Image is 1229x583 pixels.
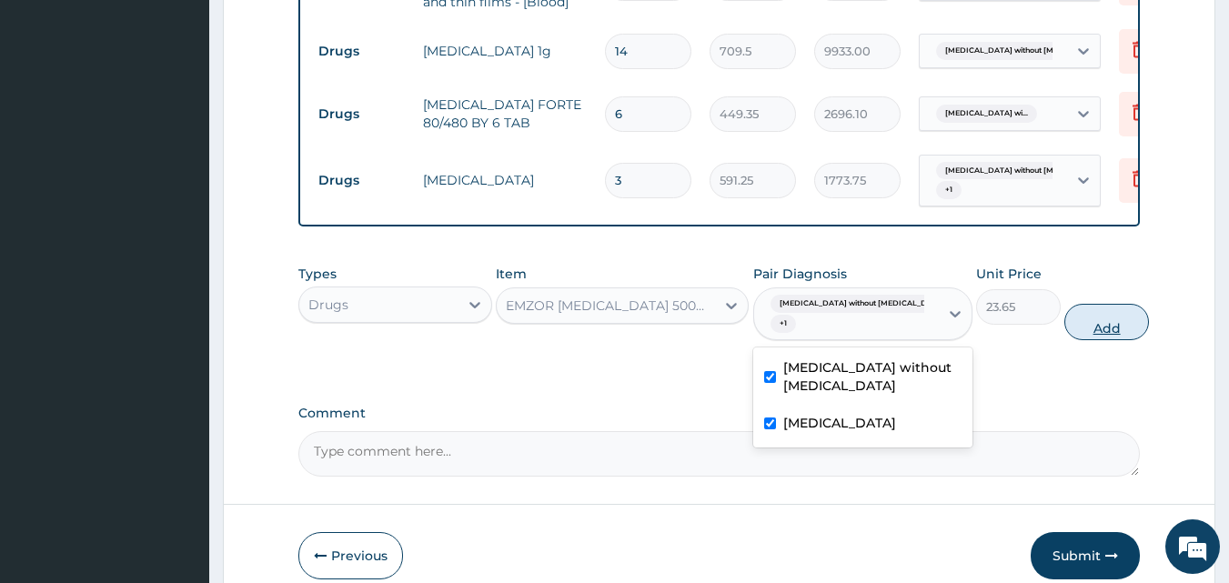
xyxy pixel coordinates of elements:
[1064,304,1149,340] button: Add
[298,532,403,579] button: Previous
[34,91,74,136] img: d_794563401_company_1708531726252_794563401
[753,265,847,283] label: Pair Diagnosis
[936,181,962,199] span: + 1
[308,296,348,314] div: Drugs
[298,266,337,282] label: Types
[783,414,896,432] label: [MEDICAL_DATA]
[496,265,527,283] label: Item
[771,295,954,313] span: [MEDICAL_DATA] without [MEDICAL_DATA]
[95,102,306,126] div: Chat with us now
[309,35,414,68] td: Drugs
[106,176,251,359] span: We're online!
[1031,532,1140,579] button: Submit
[783,358,962,395] label: [MEDICAL_DATA] without [MEDICAL_DATA]
[309,164,414,197] td: Drugs
[309,97,414,131] td: Drugs
[414,33,596,69] td: [MEDICAL_DATA] 1g
[976,265,1042,283] label: Unit Price
[936,162,1120,180] span: [MEDICAL_DATA] without [MEDICAL_DATA]
[298,9,342,53] div: Minimize live chat window
[9,389,347,453] textarea: Type your message and hit 'Enter'
[936,42,1120,60] span: [MEDICAL_DATA] without [MEDICAL_DATA]
[298,406,1141,421] label: Comment
[414,162,596,198] td: [MEDICAL_DATA]
[414,86,596,141] td: [MEDICAL_DATA] FORTE 80/480 BY 6 TAB
[771,315,796,333] span: + 1
[506,297,717,315] div: EMZOR [MEDICAL_DATA] 500mg
[936,105,1037,123] span: [MEDICAL_DATA] wi...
